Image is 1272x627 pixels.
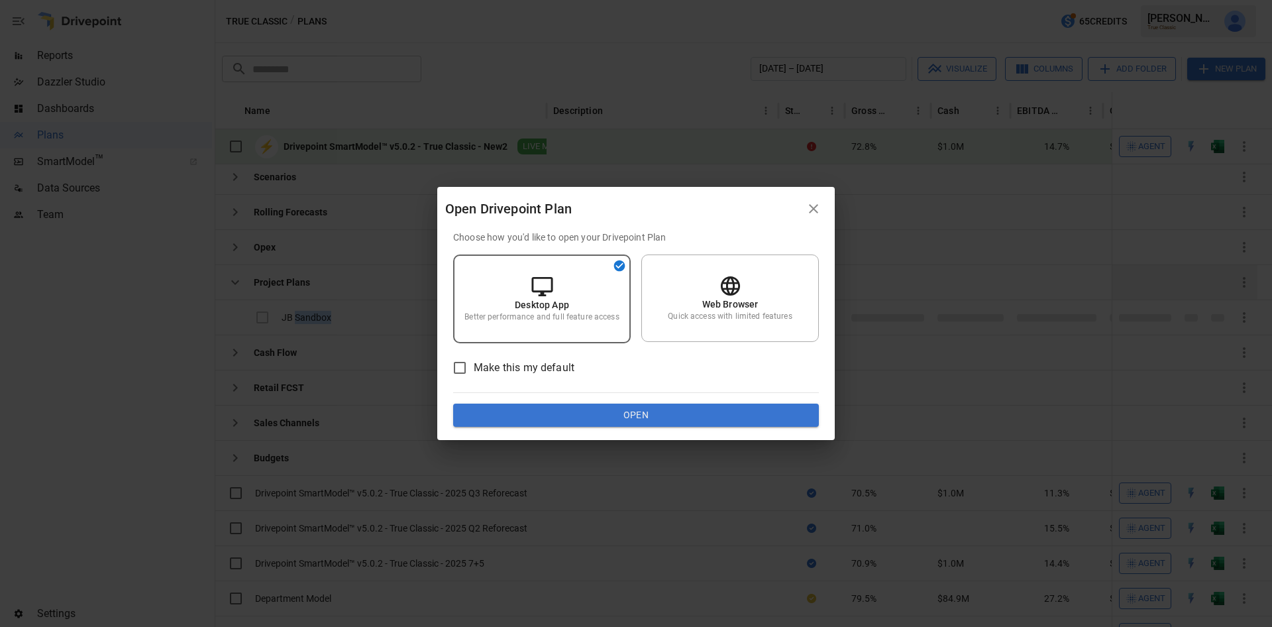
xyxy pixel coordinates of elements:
p: Quick access with limited features [668,311,792,322]
p: Web Browser [702,298,759,311]
button: Open [453,404,819,427]
p: Desktop App [515,298,569,312]
div: Open Drivepoint Plan [445,198,800,219]
p: Better performance and full feature access [464,312,619,323]
span: Make this my default [474,360,574,376]
p: Choose how you'd like to open your Drivepoint Plan [453,231,819,244]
